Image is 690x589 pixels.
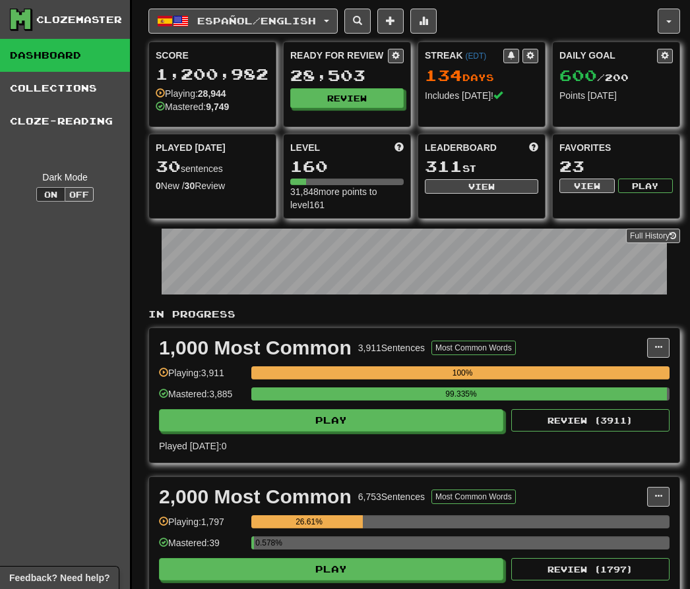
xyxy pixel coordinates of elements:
[394,141,404,154] span: Score more points to level up
[148,9,338,34] button: Español/English
[559,49,657,63] div: Daily Goal
[290,158,404,175] div: 160
[156,100,229,113] div: Mastered:
[358,490,425,503] div: 6,753 Sentences
[159,536,245,558] div: Mastered: 39
[159,487,352,507] div: 2,000 Most Common
[156,87,226,100] div: Playing:
[511,558,670,580] button: Review (1797)
[198,88,226,99] strong: 28,944
[156,141,226,154] span: Played [DATE]
[9,571,110,584] span: Open feedback widget
[148,308,680,321] p: In Progress
[425,141,497,154] span: Leaderboard
[197,15,316,26] span: Español / English
[559,89,673,102] div: Points [DATE]
[559,72,629,83] span: / 200
[410,9,437,34] button: More stats
[344,9,371,34] button: Search sentences
[36,13,122,26] div: Clozemaster
[290,88,404,108] button: Review
[431,341,516,355] button: Most Common Words
[529,141,538,154] span: This week in points, UTC
[559,141,673,154] div: Favorites
[425,158,538,175] div: st
[156,158,269,175] div: sentences
[425,67,538,84] div: Day s
[206,101,229,112] strong: 9,749
[255,515,362,528] div: 26.61%
[626,229,680,243] a: Full History
[156,49,269,62] div: Score
[431,490,516,504] button: Most Common Words
[156,179,269,192] div: New / Review
[425,89,538,102] div: Includes [DATE]!
[465,51,486,61] a: (EDT)
[36,187,65,202] button: On
[159,558,503,580] button: Play
[425,66,462,84] span: 134
[358,341,425,354] div: 3,911 Sentences
[159,441,226,451] span: Played [DATE]: 0
[185,181,195,191] strong: 30
[377,9,404,34] button: Add sentence to collection
[255,387,667,401] div: 99.335%
[10,171,120,184] div: Dark Mode
[511,409,670,432] button: Review (3911)
[159,387,245,409] div: Mastered: 3,885
[559,158,673,175] div: 23
[159,366,245,388] div: Playing: 3,911
[425,49,503,62] div: Streak
[65,187,94,202] button: Off
[290,141,320,154] span: Level
[159,338,352,358] div: 1,000 Most Common
[559,179,615,193] button: View
[156,181,161,191] strong: 0
[425,179,538,194] button: View
[159,515,245,537] div: Playing: 1,797
[559,66,597,84] span: 600
[425,157,462,175] span: 311
[156,157,181,175] span: 30
[290,67,404,84] div: 28,503
[255,366,670,379] div: 100%
[290,185,404,211] div: 31,848 more points to level 161
[290,49,388,62] div: Ready for Review
[618,179,674,193] button: Play
[159,409,503,432] button: Play
[156,66,269,82] div: 1,200,982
